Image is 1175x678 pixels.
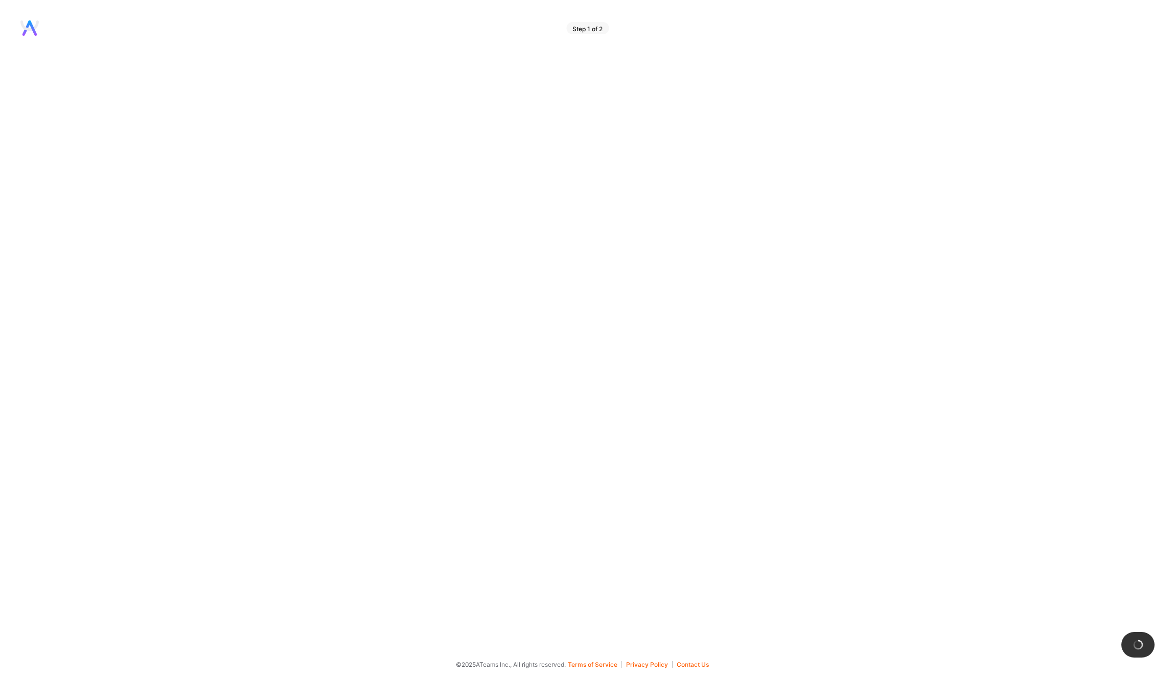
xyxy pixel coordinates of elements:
img: loading [1131,638,1145,652]
button: Terms of Service [568,661,622,668]
div: Step 1 of 2 [566,22,609,34]
button: Contact Us [677,661,709,668]
button: Privacy Policy [626,661,673,668]
span: © 2025 ATeams Inc., All rights reserved. [456,659,566,670]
